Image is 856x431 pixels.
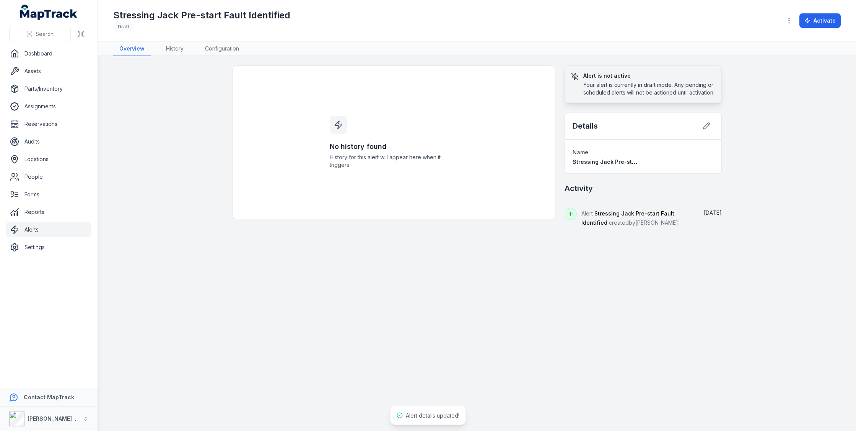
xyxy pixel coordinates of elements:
button: Activate [799,13,841,28]
a: Locations [6,152,91,167]
a: Configuration [199,42,245,56]
button: Search [9,27,71,41]
div: Your alert is currently in draft mode. Any pending or scheduled alerts will not be actioned until... [583,81,715,96]
span: Stressing Jack Pre-start Fault Identified [581,210,674,226]
span: Search [36,30,54,38]
a: Forms [6,187,91,202]
a: Audits [6,134,91,149]
span: [DATE] [704,209,722,216]
strong: Contact MapTrack [24,394,74,400]
span: History for this alert will appear here when it triggers [330,153,458,169]
a: Settings [6,240,91,255]
a: History [160,42,190,56]
span: Name [573,149,588,155]
a: Overview [113,42,151,56]
time: 26/09/2025, 11:26:00 am [704,209,722,216]
a: People [6,169,91,184]
span: Stressing Jack Pre-start Fault Identified [573,158,682,165]
a: Reservations [6,116,91,132]
h3: Alert is not active [583,72,715,80]
h3: No history found [330,141,458,152]
a: Assets [6,64,91,79]
a: MapTrack [20,5,78,20]
h1: Stressing Jack Pre-start Fault Identified [113,9,290,21]
span: Alert details updated! [406,412,459,419]
a: Parts/Inventory [6,81,91,96]
div: Draft [113,21,134,32]
h2: Activity [565,183,593,194]
a: Alerts [6,222,91,237]
h2: Details [573,121,598,131]
a: Assignments [6,99,91,114]
strong: [PERSON_NAME] Asset Maintenance [28,415,126,422]
a: Dashboard [6,46,91,61]
span: Alert created by [PERSON_NAME] [581,210,678,226]
a: Reports [6,204,91,220]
